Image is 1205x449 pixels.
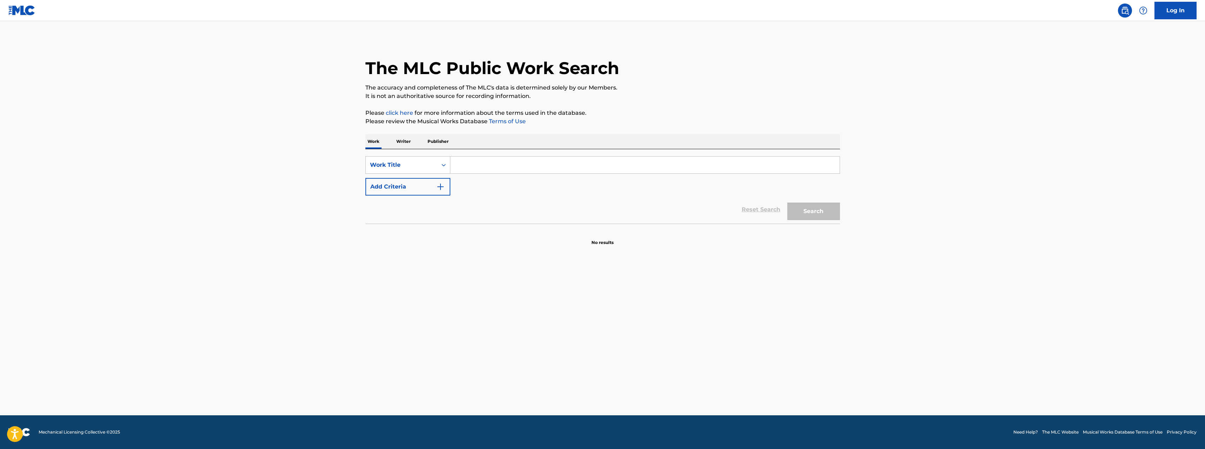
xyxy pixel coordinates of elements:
[365,92,840,100] p: It is not an authoritative source for recording information.
[365,109,840,117] p: Please for more information about the terms used in the database.
[1167,429,1197,435] a: Privacy Policy
[591,231,614,246] p: No results
[365,58,619,79] h1: The MLC Public Work Search
[1121,6,1129,15] img: search
[1013,429,1038,435] a: Need Help?
[365,117,840,126] p: Please review the Musical Works Database
[386,110,413,116] a: click here
[1154,2,1197,19] a: Log In
[365,178,450,196] button: Add Criteria
[365,134,382,149] p: Work
[1118,4,1132,18] a: Public Search
[365,156,840,224] form: Search Form
[394,134,413,149] p: Writer
[39,429,120,435] span: Mechanical Licensing Collective © 2025
[1136,4,1150,18] div: Help
[1042,429,1079,435] a: The MLC Website
[488,118,526,125] a: Terms of Use
[8,428,30,436] img: logo
[370,161,433,169] div: Work Title
[425,134,451,149] p: Publisher
[8,5,35,15] img: MLC Logo
[436,183,445,191] img: 9d2ae6d4665cec9f34b9.svg
[1139,6,1147,15] img: help
[365,84,840,92] p: The accuracy and completeness of The MLC's data is determined solely by our Members.
[1083,429,1163,435] a: Musical Works Database Terms of Use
